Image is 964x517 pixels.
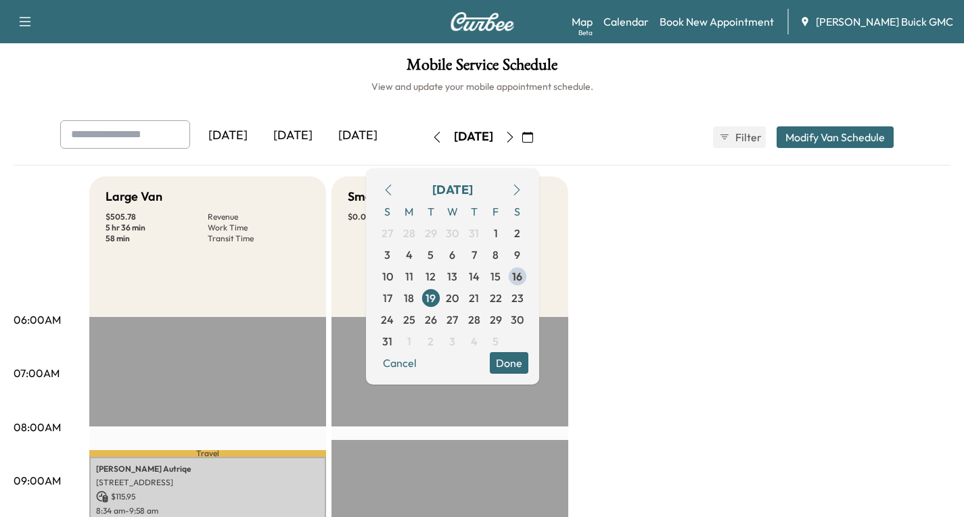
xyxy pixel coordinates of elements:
[382,225,393,241] span: 27
[96,506,319,516] p: 8:34 am - 9:58 am
[490,312,502,328] span: 29
[494,225,498,241] span: 1
[403,225,415,241] span: 28
[106,187,162,206] h5: Large Van
[260,120,325,151] div: [DATE]
[14,365,60,381] p: 07:00AM
[14,472,61,489] p: 09:00AM
[449,247,455,263] span: 6
[208,233,310,244] p: Transit Time
[425,225,437,241] span: 29
[578,28,593,38] div: Beta
[398,201,420,222] span: M
[208,212,310,222] p: Revenue
[447,268,457,285] span: 13
[469,290,479,306] span: 21
[514,247,520,263] span: 9
[490,352,528,374] button: Done
[348,212,450,222] p: $ 0.00
[405,268,413,285] span: 11
[377,201,398,222] span: S
[469,268,480,285] span: 14
[450,12,515,31] img: Curbee Logo
[713,126,766,148] button: Filter
[463,201,485,222] span: T
[14,312,61,328] p: 06:00AM
[468,312,480,328] span: 28
[426,268,436,285] span: 12
[507,201,528,222] span: S
[449,333,455,349] span: 3
[485,201,507,222] span: F
[492,247,499,263] span: 8
[383,290,392,306] span: 17
[472,247,477,263] span: 7
[735,129,760,145] span: Filter
[442,201,463,222] span: W
[96,464,319,474] p: [PERSON_NAME] Autriqe
[406,247,413,263] span: 4
[96,491,319,503] p: $ 115.95
[816,14,953,30] span: [PERSON_NAME] Buick GMC
[14,80,950,93] h6: View and update your mobile appointment schedule.
[490,290,502,306] span: 22
[106,222,208,233] p: 5 hr 36 min
[603,14,649,30] a: Calendar
[14,57,950,80] h1: Mobile Service Schedule
[325,120,390,151] div: [DATE]
[407,333,411,349] span: 1
[777,126,894,148] button: Modify Van Schedule
[96,477,319,488] p: [STREET_ADDRESS]
[428,333,434,349] span: 2
[420,201,442,222] span: T
[446,225,459,241] span: 30
[425,312,437,328] span: 26
[660,14,774,30] a: Book New Appointment
[208,222,310,233] p: Work Time
[106,233,208,244] p: 58 min
[446,312,458,328] span: 27
[426,290,436,306] span: 19
[492,333,499,349] span: 5
[382,333,392,349] span: 31
[514,225,520,241] span: 2
[381,312,394,328] span: 24
[377,352,423,374] button: Cancel
[572,14,593,30] a: MapBeta
[432,180,473,199] div: [DATE]
[511,312,524,328] span: 30
[404,290,414,306] span: 18
[89,450,326,456] p: Travel
[384,247,390,263] span: 3
[428,247,434,263] span: 5
[454,128,493,145] div: [DATE]
[196,120,260,151] div: [DATE]
[511,290,524,306] span: 23
[403,312,415,328] span: 25
[469,225,479,241] span: 31
[471,333,478,349] span: 4
[106,212,208,222] p: $ 505.78
[446,290,459,306] span: 20
[382,268,393,285] span: 10
[490,268,501,285] span: 15
[348,187,403,206] h5: Small Van
[512,268,522,285] span: 16
[14,419,61,435] p: 08:00AM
